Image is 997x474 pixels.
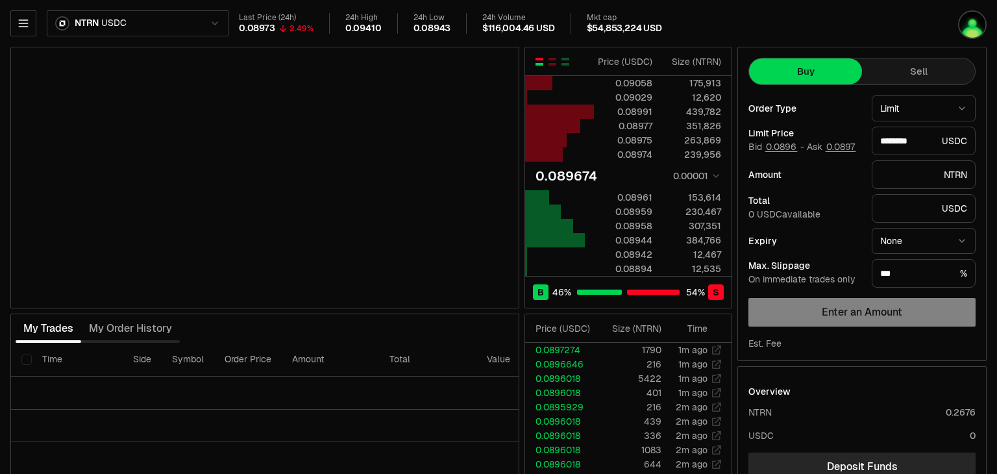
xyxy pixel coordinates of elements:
[595,134,652,147] div: 0.08975
[749,58,862,84] button: Buy
[552,286,571,299] span: 46 %
[678,373,708,384] time: 1m ago
[595,91,652,104] div: 0.09029
[676,401,708,413] time: 2m ago
[482,13,554,23] div: 24h Volume
[663,105,721,118] div: 439,782
[872,194,976,223] div: USDC
[537,286,544,299] span: B
[676,458,708,470] time: 2m ago
[282,343,379,377] th: Amount
[663,262,721,275] div: 12,535
[663,234,721,247] div: 384,766
[748,208,820,220] span: 0 USDC available
[958,10,987,39] img: tubu
[345,23,382,34] div: 0.09410
[678,344,708,356] time: 1m ago
[597,400,662,414] td: 216
[686,286,705,299] span: 54 %
[75,18,99,29] span: NTRN
[587,13,662,23] div: Mkt cap
[713,286,719,299] span: S
[595,191,652,204] div: 0.08961
[748,196,861,205] div: Total
[748,129,861,138] div: Limit Price
[21,355,32,365] button: Select all
[748,261,861,270] div: Max. Slippage
[672,322,708,335] div: Time
[663,148,721,161] div: 239,956
[663,91,721,104] div: 12,620
[597,429,662,443] td: 336
[476,343,521,377] th: Value
[345,13,382,23] div: 24h High
[595,148,652,161] div: 0.08974
[946,406,976,419] div: 0.2676
[11,47,519,308] iframe: Financial Chart
[872,95,976,121] button: Limit
[595,119,652,132] div: 0.08977
[765,142,798,152] button: 0.0896
[123,343,162,377] th: Side
[748,385,791,398] div: Overview
[872,259,976,288] div: %
[825,142,856,152] button: 0.0897
[525,400,597,414] td: 0.0895929
[525,457,597,471] td: 0.0896018
[748,104,861,113] div: Order Type
[748,170,861,179] div: Amount
[872,127,976,155] div: USDC
[560,56,571,67] button: Show Buy Orders Only
[162,343,214,377] th: Symbol
[16,316,81,342] button: My Trades
[413,13,451,23] div: 24h Low
[534,56,545,67] button: Show Buy and Sell Orders
[748,406,772,419] div: NTRN
[862,58,975,84] button: Sell
[55,16,69,31] img: ntrn.png
[587,23,662,34] div: $54,853,224 USD
[597,414,662,429] td: 439
[595,55,652,68] div: Price ( USDC )
[807,142,856,153] span: Ask
[669,168,721,184] button: 0.00001
[547,56,558,67] button: Show Sell Orders Only
[597,343,662,357] td: 1790
[872,160,976,189] div: NTRN
[678,387,708,399] time: 1m ago
[289,23,314,34] div: 2.49%
[663,77,721,90] div: 175,913
[214,343,282,377] th: Order Price
[676,430,708,442] time: 2m ago
[525,343,597,357] td: 0.0897274
[535,322,596,335] div: Price ( USDC )
[32,343,123,377] th: Time
[413,23,451,34] div: 0.08943
[595,105,652,118] div: 0.08991
[676,444,708,456] time: 2m ago
[101,18,126,29] span: USDC
[595,77,652,90] div: 0.09058
[748,274,861,286] div: On immediate trades only
[872,228,976,254] button: None
[748,429,774,442] div: USDC
[748,337,782,350] div: Est. Fee
[597,457,662,471] td: 644
[597,443,662,457] td: 1083
[239,23,275,34] div: 0.08973
[663,119,721,132] div: 351,826
[595,262,652,275] div: 0.08894
[663,205,721,218] div: 230,467
[482,23,554,34] div: $116,004.46 USD
[597,386,662,400] td: 401
[678,358,708,370] time: 1m ago
[525,414,597,429] td: 0.0896018
[379,343,476,377] th: Total
[525,386,597,400] td: 0.0896018
[595,248,652,261] div: 0.08942
[607,322,661,335] div: Size ( NTRN )
[81,316,180,342] button: My Order History
[970,429,976,442] div: 0
[525,443,597,457] td: 0.0896018
[663,219,721,232] div: 307,351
